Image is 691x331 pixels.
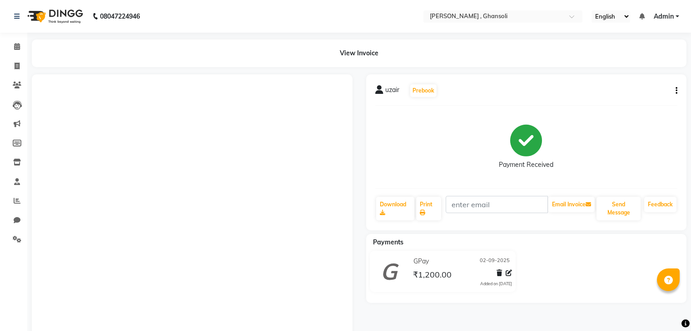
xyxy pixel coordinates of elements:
button: Prebook [410,84,437,97]
div: Added on [DATE] [480,281,512,287]
a: Download [376,197,415,220]
div: Payment Received [499,160,553,170]
span: ₹1,200.00 [413,269,452,282]
span: uzair [385,85,399,98]
img: logo [23,4,85,29]
span: Payments [373,238,403,246]
button: Send Message [597,197,641,220]
span: Admin [654,12,674,21]
b: 08047224946 [100,4,140,29]
span: GPay [413,257,429,266]
a: Feedback [644,197,676,212]
a: Print [416,197,441,220]
span: 02-09-2025 [480,257,510,266]
div: View Invoice [32,39,686,67]
button: Email Invoice [548,197,595,212]
input: enter email [446,196,548,213]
